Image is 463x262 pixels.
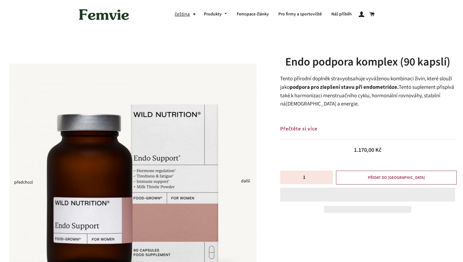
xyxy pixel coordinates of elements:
h1: Endo podpora komplex (90 kapslí) [280,54,455,70]
a: Pro firmy a sportoviště [274,6,327,23]
span: 1.170,00 Kč [354,146,381,154]
span: Tento suplement přispívá také k harmonizaci menstruačního cyklu, hormonální rovnováhy, stabilní n... [280,83,454,108]
button: Next [241,181,244,182]
button: čeština [175,10,199,19]
button: Previous [14,182,17,184]
span: obsahuje vyváženou kombinaci živin, které slouží jako [280,75,452,91]
strong: podpora pro zlepšení stavu při endometrióze. [290,83,399,91]
span: Přečtěte si více [280,125,317,132]
p: Tento přírodní d [280,75,455,108]
button: PŘIDAT DO [GEOGRAPHIC_DATA] [336,171,457,185]
a: Produkty [199,6,232,23]
a: Náš příběh [327,6,356,23]
span: PŘIDAT DO [GEOGRAPHIC_DATA] [368,175,425,180]
a: Femspace články [232,6,274,23]
span: oplněk stravy [315,75,345,83]
img: Femvie [76,5,132,24]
